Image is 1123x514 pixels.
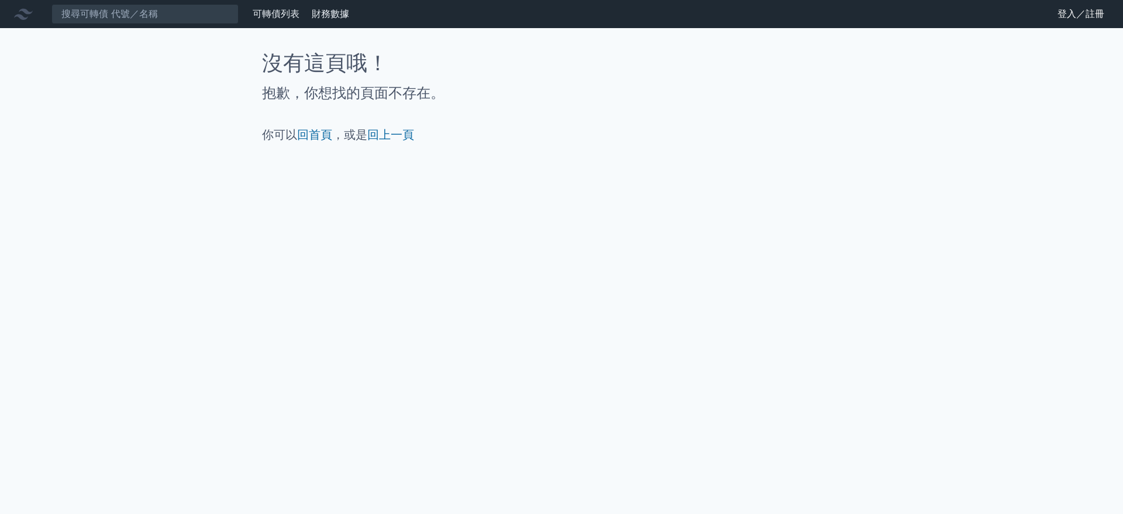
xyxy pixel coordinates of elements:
[253,8,299,19] a: 可轉債列表
[262,52,861,75] h1: 沒有這頁哦！
[262,126,861,143] p: 你可以 ，或是
[297,128,332,142] a: 回首頁
[51,4,239,24] input: 搜尋可轉債 代號／名稱
[1048,5,1114,23] a: 登入／註冊
[262,84,861,103] h2: 抱歉，你想找的頁面不存在。
[367,128,414,142] a: 回上一頁
[312,8,349,19] a: 財務數據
